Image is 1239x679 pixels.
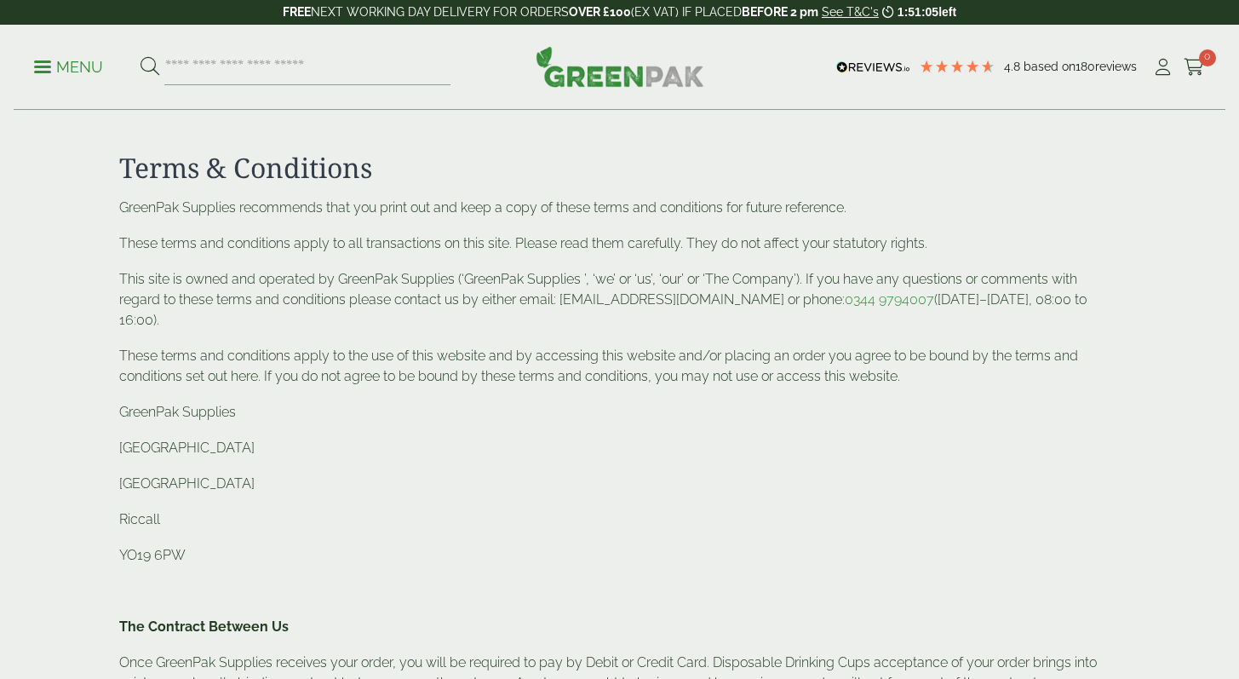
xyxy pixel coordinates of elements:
[898,5,938,19] span: 1:51:05
[119,438,1121,458] p: [GEOGRAPHIC_DATA]
[119,233,1121,254] p: These terms and conditions apply to all transactions on this site. Please read them carefully. Th...
[1095,60,1137,73] span: reviews
[536,46,704,87] img: GreenPak Supplies
[836,61,910,73] img: REVIEWS.io
[119,474,1121,494] p: [GEOGRAPHIC_DATA]
[1184,55,1205,80] a: 0
[919,59,995,74] div: 4.78 Stars
[1076,60,1095,73] span: 180
[119,269,1121,331] p: This site is owned and operated by GreenPak Supplies (‘GreenPak Supplies ’, ‘we’ or ‘us’, ‘our’ o...
[742,5,818,19] strong: BEFORE 2 pm
[119,402,1121,423] p: GreenPak Supplies
[34,57,103,74] a: Menu
[845,291,934,308] a: 0344 9794007
[119,545,1121,566] p: YO19 6PW
[1199,49,1216,66] span: 0
[1004,60,1024,73] span: 4.8
[822,5,879,19] a: See T&C's
[119,509,1121,530] p: Riccall
[1024,60,1076,73] span: Based on
[34,57,103,78] p: Menu
[1152,59,1173,76] i: My Account
[119,619,289,635] strong: The Contract Between Us
[283,5,311,19] strong: FREE
[1184,59,1205,76] i: Cart
[938,5,956,19] span: left
[569,5,631,19] strong: OVER £100
[119,198,1121,218] p: GreenPak Supplies recommends that you print out and keep a copy of these terms and conditions for...
[119,152,1121,184] h2: Terms & Conditions
[119,346,1121,387] p: These terms and conditions apply to the use of this website and by accessing this website and/or ...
